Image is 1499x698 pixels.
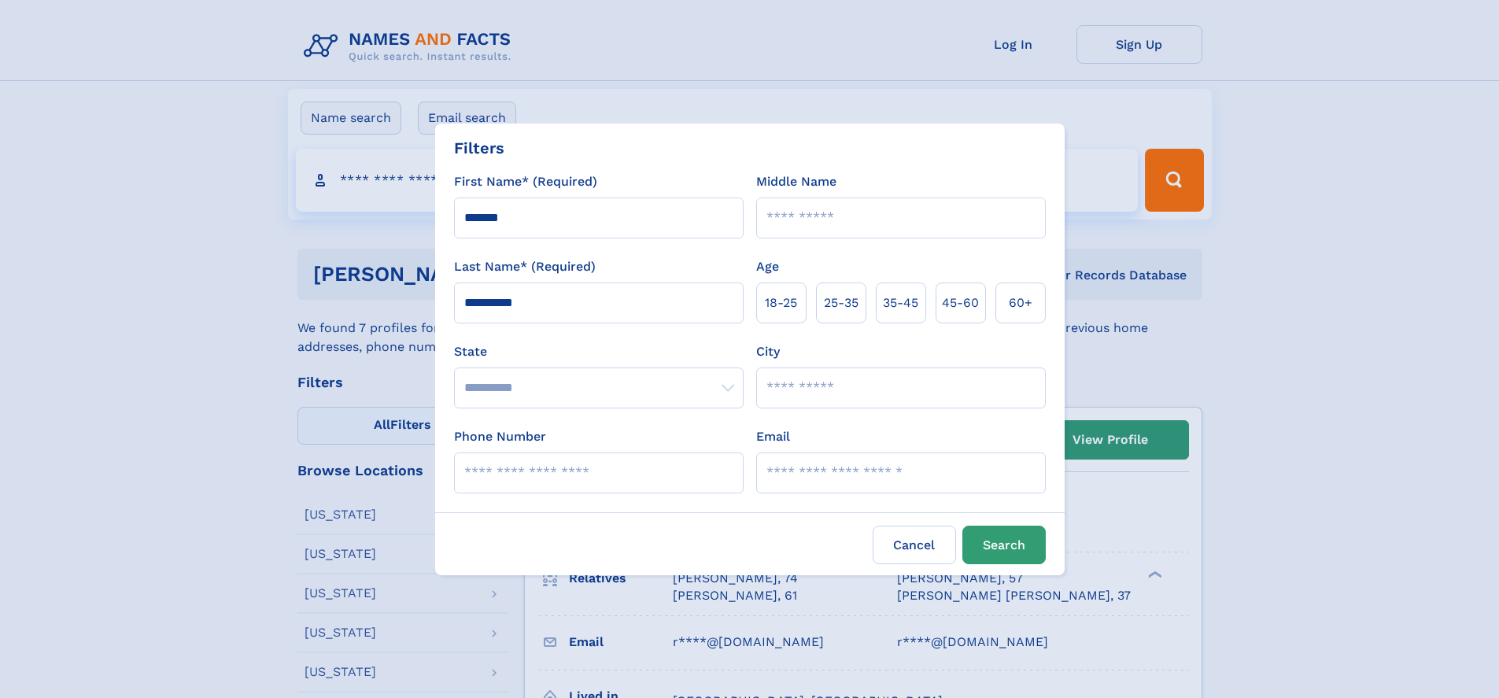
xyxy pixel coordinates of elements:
[756,257,779,276] label: Age
[756,427,790,446] label: Email
[454,136,504,160] div: Filters
[873,526,956,564] label: Cancel
[883,294,918,312] span: 35‑45
[454,257,596,276] label: Last Name* (Required)
[824,294,858,312] span: 25‑35
[962,526,1046,564] button: Search
[454,342,744,361] label: State
[454,427,546,446] label: Phone Number
[756,342,780,361] label: City
[1009,294,1032,312] span: 60+
[942,294,979,312] span: 45‑60
[454,172,597,191] label: First Name* (Required)
[756,172,836,191] label: Middle Name
[765,294,797,312] span: 18‑25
